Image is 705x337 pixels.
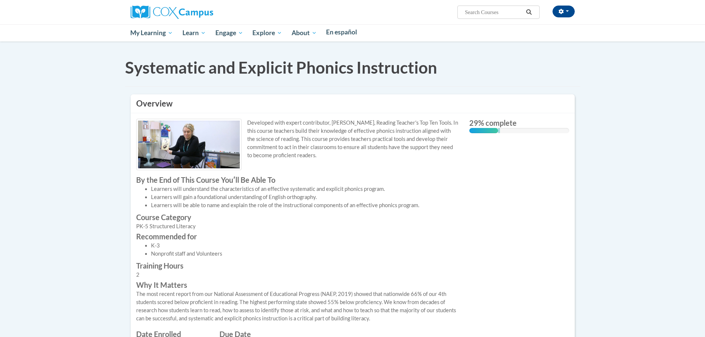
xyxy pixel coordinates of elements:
li: Learners will gain a foundational understanding of English orthography. [151,193,458,201]
li: Nonprofit staff and Volunteers [151,250,458,258]
span: Engage [215,28,243,37]
a: Explore [248,24,287,41]
input: Search Courses [464,8,523,17]
div: 2 [136,271,458,279]
button: Account Settings [553,6,575,17]
label: Recommended for [136,232,458,240]
a: My Learning [126,24,178,41]
label: Course Category [136,213,458,221]
span: Systematic and Explicit Phonics Instruction [125,58,437,77]
a: Engage [211,24,248,41]
img: Cox Campus [131,6,213,19]
button: Search [523,8,534,17]
div: The most recent report from our National Assessment of Educational Progress (NAEP, 2019) showed t... [136,290,458,323]
label: 29% complete [469,119,569,127]
label: By the End of This Course Youʹll Be Able To [136,176,458,184]
label: Why It Matters [136,281,458,289]
div: Main menu [120,24,586,41]
span: Explore [252,28,282,37]
a: Cox Campus [131,9,213,15]
span: Learn [182,28,206,37]
li: K-3 [151,242,458,250]
a: About [287,24,322,41]
span: My Learning [130,28,173,37]
span: En español [326,28,357,36]
div: PK-5 Structured Literacy [136,222,458,230]
i:  [526,10,532,15]
h3: Overview [136,98,569,109]
img: Course logo image [136,119,242,170]
label: Training Hours [136,262,458,270]
a: En español [322,24,362,40]
p: Developed with expert contributor, [PERSON_NAME], Reading Teacher's Top Ten Tools. In this course... [136,119,458,159]
div: 29% complete [469,128,498,133]
li: Learners will understand the characteristics of an effective systematic and explicit phonics prog... [151,185,458,193]
span: About [292,28,317,37]
div: 0.001% [498,128,500,133]
li: Learners will be able to name and explain the role of the instructional components of an effectiv... [151,201,458,209]
a: Learn [178,24,211,41]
